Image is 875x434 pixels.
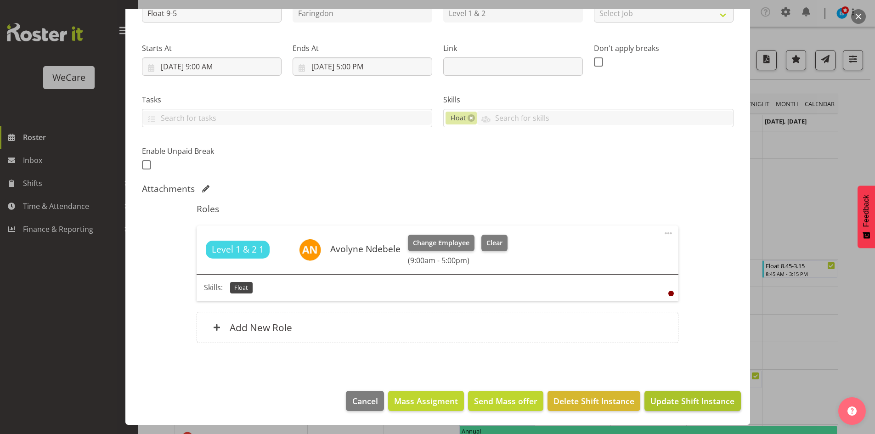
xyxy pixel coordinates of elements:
h6: Avolyne Ndebele [330,244,401,254]
span: Update Shift Instance [650,395,734,407]
h5: Roles [197,203,678,214]
span: Mass Assigment [394,395,458,407]
label: Skills [443,94,734,105]
button: Change Employee [408,235,474,251]
button: Send Mass offer [468,391,543,411]
label: Ends At [293,43,432,54]
label: Starts At [142,43,282,54]
input: Search for skills [477,111,733,125]
p: Skills: [204,282,223,293]
input: Shift Instance Name [142,4,282,23]
input: Click to select... [142,57,282,76]
span: Cancel [352,395,378,407]
h6: (9:00am - 5:00pm) [408,256,507,265]
button: Clear [481,235,508,251]
label: Don't apply breaks [594,43,734,54]
span: Delete Shift Instance [553,395,634,407]
img: help-xxl-2.png [847,406,857,416]
label: Tasks [142,94,432,105]
button: Feedback - Show survey [858,186,875,248]
span: Float [234,283,248,292]
button: Update Shift Instance [644,391,740,411]
span: Float [451,113,466,123]
label: Enable Unpaid Break [142,146,282,157]
span: Feedback [862,195,870,227]
img: avolyne-ndebele11853.jpg [299,239,321,261]
button: Cancel [346,391,384,411]
div: User is clocked out [668,291,674,296]
span: Clear [486,238,502,248]
button: Delete Shift Instance [548,391,640,411]
span: Level 1 & 2 1 [212,243,264,256]
span: Change Employee [413,238,469,248]
label: Link [443,43,583,54]
h5: Attachments [142,183,195,194]
span: Send Mass offer [474,395,537,407]
input: Click to select... [293,57,432,76]
input: Search for tasks [142,111,432,125]
button: Mass Assigment [388,391,464,411]
h6: Add New Role [230,321,292,333]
